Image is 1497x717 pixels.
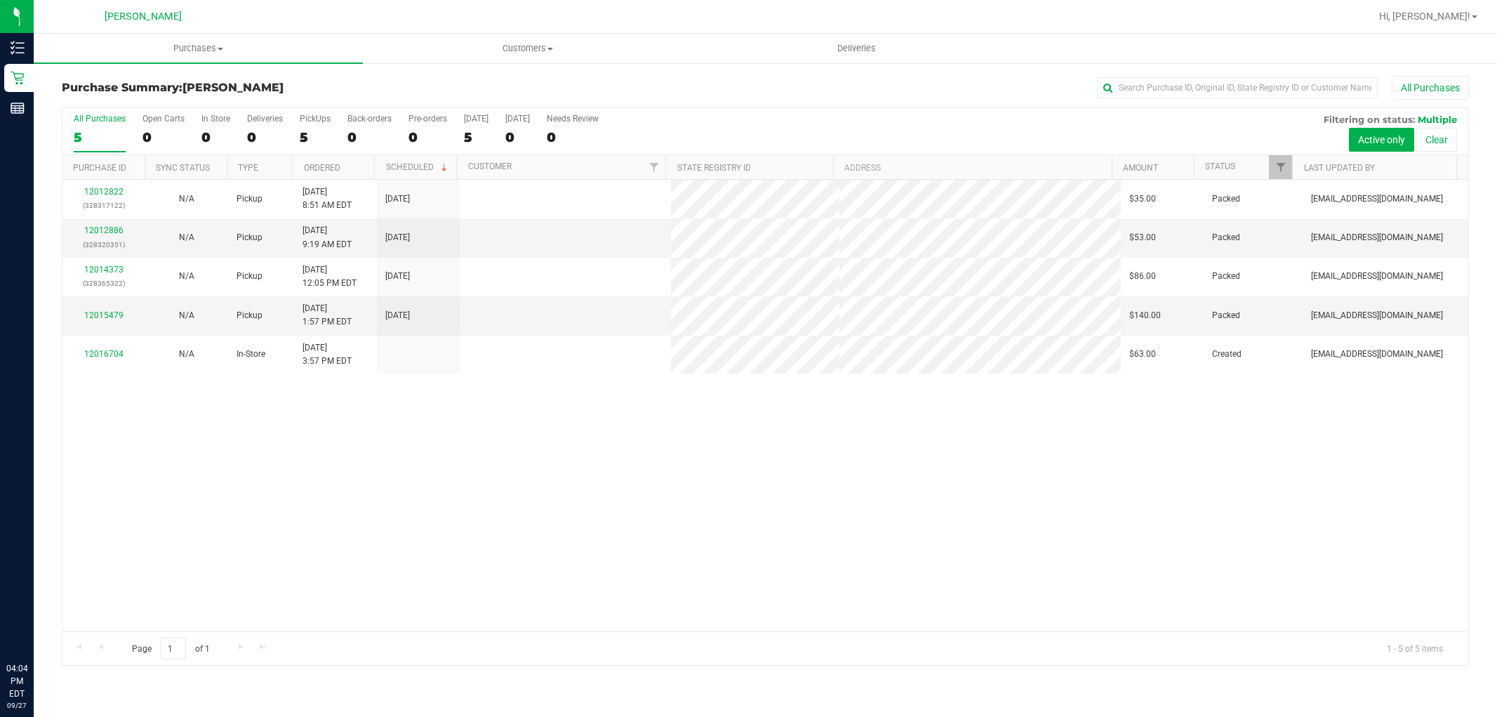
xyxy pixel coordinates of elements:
[302,263,357,290] span: [DATE] 12:05 PM EDT
[1349,128,1414,152] button: Active only
[84,349,124,359] a: 12016704
[74,114,126,124] div: All Purchases
[408,114,447,124] div: Pre-orders
[34,34,363,63] a: Purchases
[386,162,450,172] a: Scheduled
[73,163,126,173] a: Purchase ID
[179,271,194,281] span: Not Applicable
[201,129,230,145] div: 0
[156,163,210,173] a: Sync Status
[6,662,27,700] p: 04:04 PM EDT
[408,129,447,145] div: 0
[1269,155,1292,179] a: Filter
[179,270,194,283] button: N/A
[692,34,1021,63] a: Deliveries
[1311,348,1443,361] span: [EMAIL_ADDRESS][DOMAIN_NAME]
[179,232,194,242] span: Not Applicable
[161,638,186,659] input: 1
[179,309,194,322] button: N/A
[385,192,410,206] span: [DATE]
[1212,231,1240,244] span: Packed
[547,114,599,124] div: Needs Review
[84,265,124,275] a: 12014373
[1311,270,1443,283] span: [EMAIL_ADDRESS][DOMAIN_NAME]
[105,11,182,22] span: [PERSON_NAME]
[120,638,221,659] span: Page of 1
[1324,114,1415,125] span: Filtering on status:
[14,605,56,647] iframe: Resource center
[11,71,25,85] inline-svg: Retail
[1129,309,1161,322] span: $140.00
[1123,163,1158,173] a: Amount
[302,302,352,329] span: [DATE] 1:57 PM EDT
[71,238,137,251] p: (328320351)
[237,231,262,244] span: Pickup
[1097,77,1378,98] input: Search Purchase ID, Original ID, State Registry ID or Customer Name...
[34,42,363,55] span: Purchases
[505,129,530,145] div: 0
[464,129,488,145] div: 5
[1212,309,1240,322] span: Packed
[71,199,137,212] p: (328317122)
[347,114,392,124] div: Back-orders
[385,270,410,283] span: [DATE]
[1418,114,1457,125] span: Multiple
[363,34,692,63] a: Customers
[142,129,185,145] div: 0
[84,225,124,235] a: 12012886
[347,129,392,145] div: 0
[182,81,284,94] span: [PERSON_NAME]
[237,309,262,322] span: Pickup
[84,187,124,197] a: 12012822
[833,155,1112,180] th: Address
[547,129,599,145] div: 0
[71,277,137,290] p: (328365322)
[237,270,262,283] span: Pickup
[1129,231,1156,244] span: $53.00
[1304,163,1375,173] a: Last Updated By
[642,155,665,179] a: Filter
[1379,11,1470,22] span: Hi, [PERSON_NAME]!
[179,231,194,244] button: N/A
[818,42,895,55] span: Deliveries
[1129,270,1156,283] span: $86.00
[11,101,25,115] inline-svg: Reports
[300,129,331,145] div: 5
[1311,309,1443,322] span: [EMAIL_ADDRESS][DOMAIN_NAME]
[179,192,194,206] button: N/A
[201,114,230,124] div: In Store
[1205,162,1235,171] a: Status
[247,129,283,145] div: 0
[237,348,265,361] span: In-Store
[1311,231,1443,244] span: [EMAIL_ADDRESS][DOMAIN_NAME]
[179,349,194,359] span: Not Applicable
[468,162,512,171] a: Customer
[1212,270,1240,283] span: Packed
[302,185,352,212] span: [DATE] 8:51 AM EDT
[1311,192,1443,206] span: [EMAIL_ADDRESS][DOMAIN_NAME]
[142,114,185,124] div: Open Carts
[62,81,531,94] h3: Purchase Summary:
[179,194,194,204] span: Not Applicable
[302,224,352,251] span: [DATE] 9:19 AM EDT
[1376,638,1454,659] span: 1 - 5 of 5 items
[677,163,751,173] a: State Registry ID
[300,114,331,124] div: PickUps
[385,309,410,322] span: [DATE]
[238,163,258,173] a: Type
[11,41,25,55] inline-svg: Inventory
[1416,128,1457,152] button: Clear
[247,114,283,124] div: Deliveries
[1212,348,1242,361] span: Created
[505,114,530,124] div: [DATE]
[1392,76,1469,100] button: All Purchases
[237,192,262,206] span: Pickup
[464,114,488,124] div: [DATE]
[385,231,410,244] span: [DATE]
[1212,192,1240,206] span: Packed
[179,310,194,320] span: Not Applicable
[84,310,124,320] a: 12015479
[1129,192,1156,206] span: $35.00
[1129,348,1156,361] span: $63.00
[364,42,691,55] span: Customers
